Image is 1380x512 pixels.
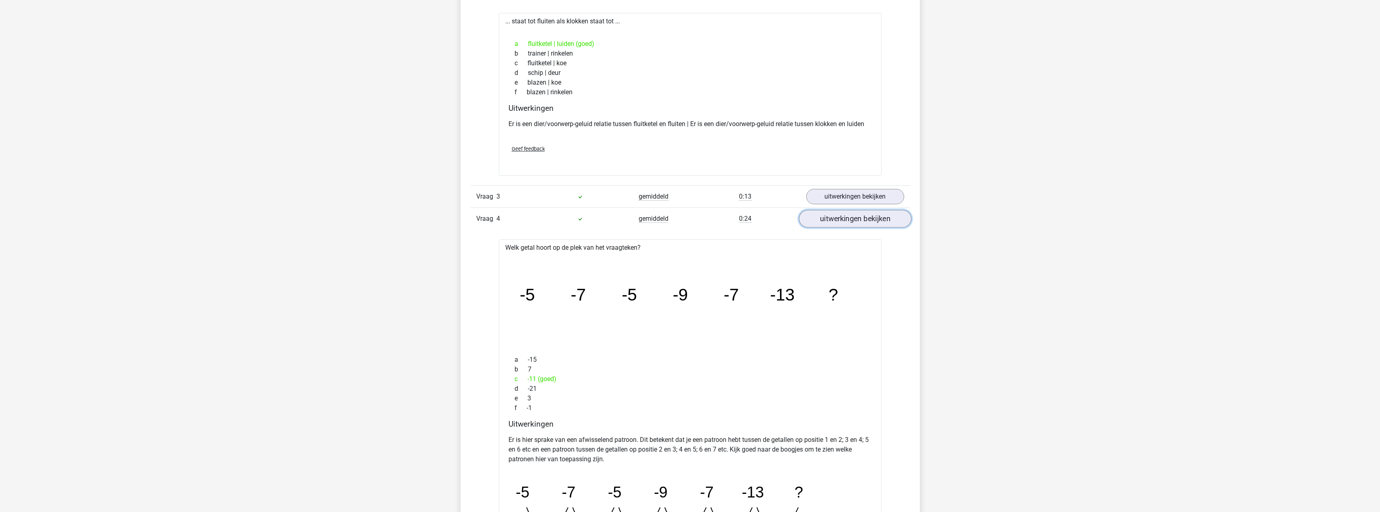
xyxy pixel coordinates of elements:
p: Er is hier sprake van een afwisselend patroon. Dit betekent dat je een patroon hebt tussen de get... [508,435,872,464]
div: blazen | koe [508,78,872,87]
span: d [515,68,528,78]
span: gemiddeld [639,193,668,201]
span: Geef feedback [512,146,545,152]
tspan: -13 [770,285,795,304]
div: fluitketel | luiden (goed) [508,39,872,49]
span: Vraag [476,192,496,201]
tspan: -13 [741,484,764,501]
span: 3 [496,193,500,200]
h4: Uitwerkingen [508,104,872,113]
div: -15 [508,355,872,365]
tspan: ? [795,484,803,501]
span: e [515,394,527,403]
div: -11 (goed) [508,374,872,384]
a: uitwerkingen bekijken [799,210,911,228]
a: uitwerkingen bekijken [806,189,904,204]
tspan: -7 [700,484,714,501]
div: blazen | rinkelen [508,87,872,97]
tspan: -7 [562,484,575,501]
span: b [515,365,528,374]
div: 3 [508,394,872,403]
span: 4 [496,215,500,222]
span: gemiddeld [639,215,668,223]
div: 7 [508,365,872,374]
span: a [515,355,528,365]
tspan: -7 [724,285,739,304]
span: f [515,87,527,97]
h4: Uitwerkingen [508,419,872,429]
span: a [515,39,528,49]
span: c [515,58,527,68]
div: -1 [508,403,872,413]
tspan: -5 [608,484,621,501]
div: fluitketel | koe [508,58,872,68]
span: 0:13 [739,193,751,201]
span: b [515,49,528,58]
p: Er is een dier/voorwerp-geluid relatie tussen fluitketel en fluiten | Er is een dier/voorwerp-gel... [508,119,872,129]
tspan: ? [828,285,838,304]
div: schip | deur [508,68,872,78]
tspan: -9 [672,285,688,304]
tspan: -9 [654,484,667,501]
tspan: -5 [622,285,637,304]
tspan: -7 [571,285,586,304]
tspan: -5 [520,285,535,304]
tspan: -5 [516,484,529,501]
div: trainer | rinkelen [508,49,872,58]
span: d [515,384,528,394]
span: e [515,78,527,87]
span: f [515,403,527,413]
span: 0:24 [739,215,751,223]
div: ... staat tot fluiten als klokken staat tot ... [499,13,882,176]
span: Vraag [476,214,496,224]
div: -21 [508,384,872,394]
span: c [515,374,527,384]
